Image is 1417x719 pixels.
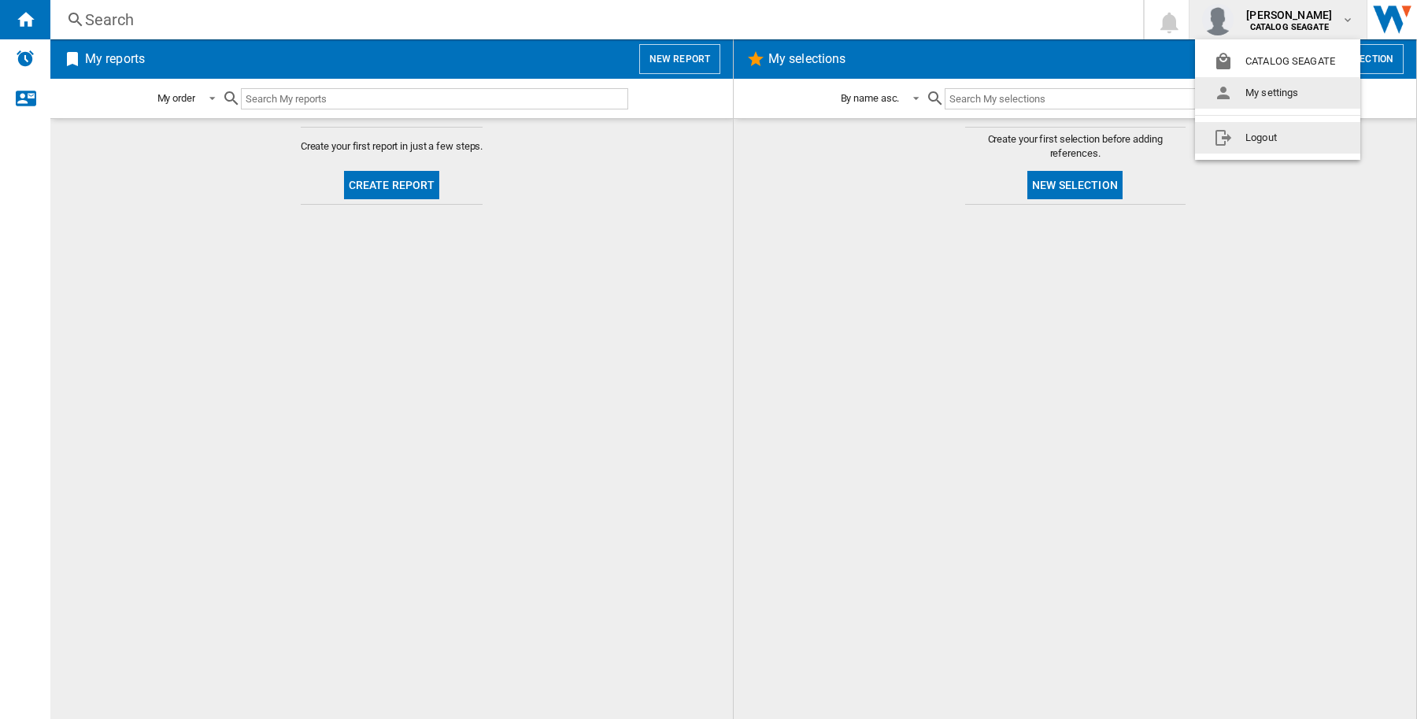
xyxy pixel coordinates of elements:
button: My settings [1195,77,1360,109]
button: Logout [1195,122,1360,154]
button: CATALOG SEAGATE [1195,46,1360,77]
